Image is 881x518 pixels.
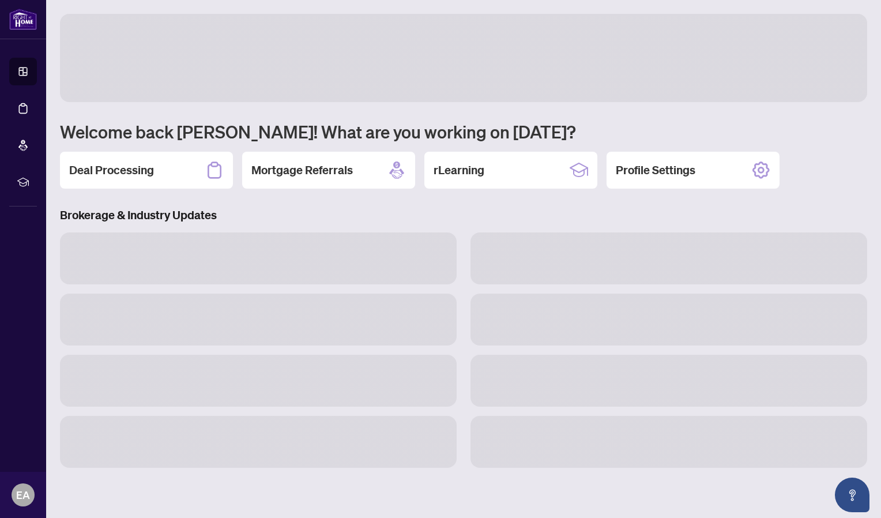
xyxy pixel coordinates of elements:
img: logo [9,9,37,30]
h2: rLearning [434,162,484,178]
h2: Mortgage Referrals [251,162,353,178]
button: Open asap [835,478,869,512]
h3: Brokerage & Industry Updates [60,207,867,223]
h2: Profile Settings [616,162,695,178]
h2: Deal Processing [69,162,154,178]
h1: Welcome back [PERSON_NAME]! What are you working on [DATE]? [60,121,867,142]
span: EA [16,487,30,503]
